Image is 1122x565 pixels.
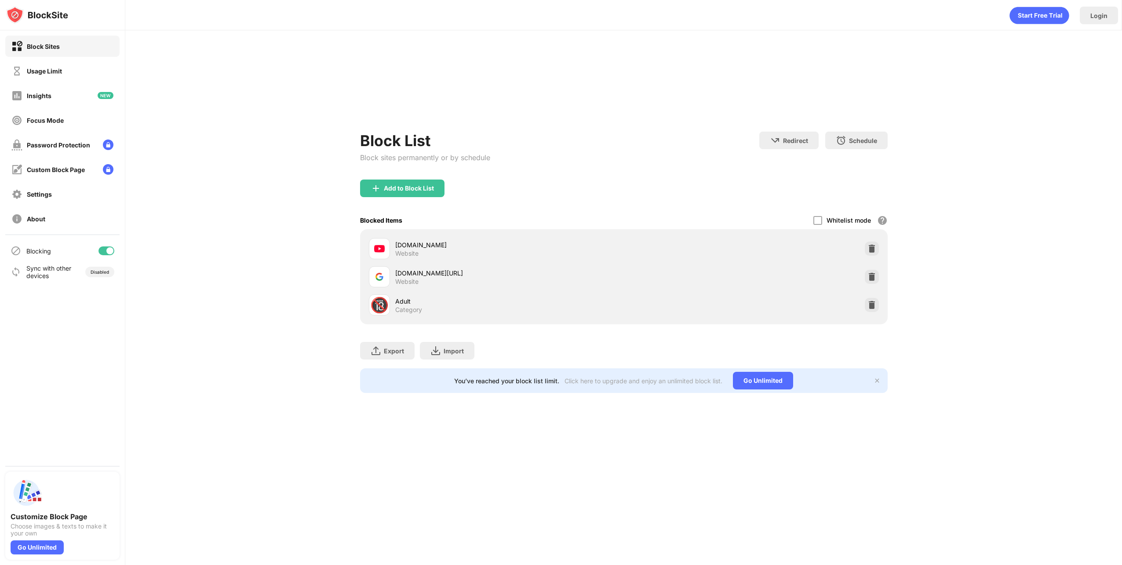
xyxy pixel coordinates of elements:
[374,243,385,254] img: favicons
[11,477,42,509] img: push-custom-page.svg
[360,132,490,150] div: Block List
[11,213,22,224] img: about-off.svg
[27,166,85,173] div: Custom Block Page
[1090,12,1107,19] div: Login
[11,512,114,521] div: Customize Block Page
[360,153,490,162] div: Block sites permanently or by schedule
[374,271,385,282] img: favicons
[360,216,402,224] div: Blocked Items
[395,249,419,257] div: Website
[444,347,464,355] div: Import
[6,6,68,24] img: logo-blocksite.svg
[733,372,793,389] div: Go Unlimited
[26,264,72,279] div: Sync with other devices
[395,240,624,249] div: [DOMAIN_NAME]
[98,92,113,99] img: new-icon.svg
[395,268,624,278] div: [DOMAIN_NAME][URL]
[27,191,52,198] div: Settings
[27,43,60,50] div: Block Sites
[27,141,90,149] div: Password Protection
[454,377,559,385] div: You’ve reached your block list limit.
[103,139,113,150] img: lock-menu.svg
[11,115,22,126] img: focus-off.svg
[27,215,45,223] div: About
[11,139,22,150] img: password-protection-off.svg
[395,297,624,306] div: Adult
[11,164,22,175] img: customize-block-page-off.svg
[11,90,22,101] img: insights-off.svg
[27,92,51,99] div: Insights
[26,247,51,255] div: Blocking
[11,523,114,537] div: Choose images & texts to make it your own
[783,137,808,144] div: Redirect
[103,164,113,175] img: lock-menu.svg
[360,55,888,121] iframe: Banner
[395,306,422,314] div: Category
[11,189,22,200] img: settings-off.svg
[370,296,389,314] div: 🔞
[27,117,64,124] div: Focus Mode
[1009,7,1069,24] div: animation
[11,540,64,554] div: Go Unlimited
[11,41,22,52] img: block-on.svg
[11,246,21,256] img: blocking-icon.svg
[565,377,722,385] div: Click here to upgrade and enjoy an unlimited block list.
[395,278,419,286] div: Website
[849,137,877,144] div: Schedule
[27,67,62,75] div: Usage Limit
[874,377,881,384] img: x-button.svg
[384,185,434,192] div: Add to Block List
[11,267,21,277] img: sync-icon.svg
[384,347,404,355] div: Export
[827,216,871,224] div: Whitelist mode
[91,269,109,275] div: Disabled
[11,66,22,77] img: time-usage-off.svg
